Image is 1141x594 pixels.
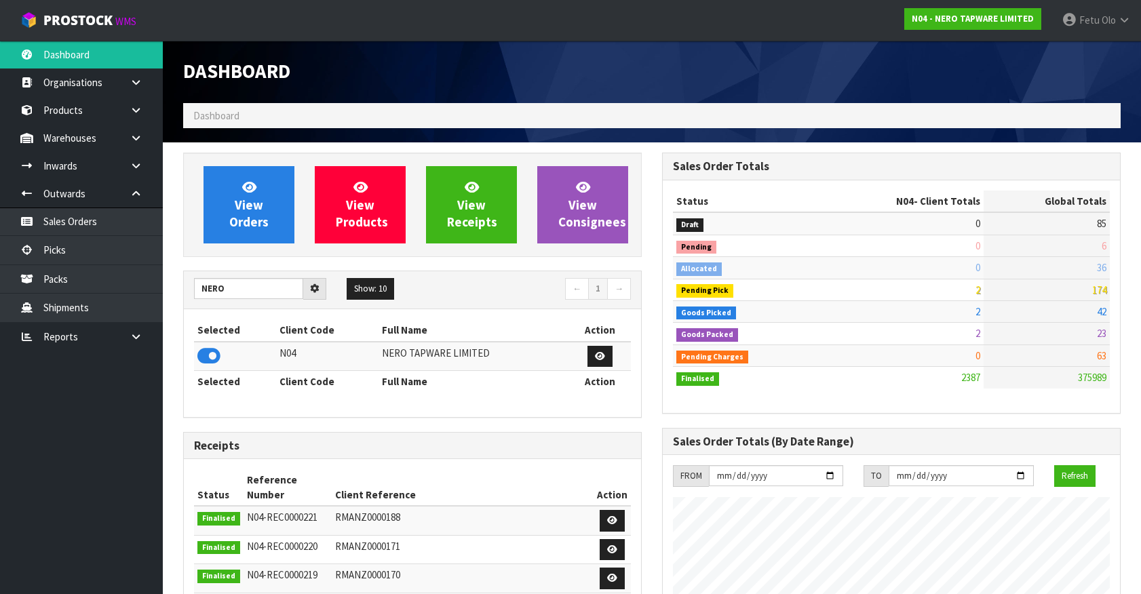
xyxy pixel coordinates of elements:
span: N04-REC0000219 [247,568,317,581]
span: RMANZ0000170 [335,568,400,581]
th: Full Name [379,319,569,341]
span: 375989 [1078,371,1106,384]
span: 6 [1102,239,1106,252]
span: View Products [336,179,388,230]
a: ViewReceipts [426,166,517,243]
span: 36 [1097,261,1106,274]
th: Selected [194,371,276,393]
span: 174 [1092,283,1106,296]
button: Show: 10 [347,278,394,300]
a: N04 - NERO TAPWARE LIMITED [904,8,1041,30]
span: Dashboard [183,59,290,83]
span: 85 [1097,217,1106,230]
span: Pending [676,241,716,254]
div: TO [864,465,889,487]
td: N04 [276,342,379,371]
img: cube-alt.png [20,12,37,28]
span: View Consignees [558,179,626,230]
th: Selected [194,319,276,341]
td: NERO TAPWARE LIMITED [379,342,569,371]
span: Goods Packed [676,328,738,342]
th: Reference Number [244,469,332,506]
a: → [607,278,631,300]
span: Pending Pick [676,284,733,298]
span: Olo [1102,14,1116,26]
th: Action [594,469,631,506]
th: Global Totals [984,191,1110,212]
span: 0 [975,217,980,230]
span: 0 [975,349,980,362]
th: Action [569,371,631,393]
h3: Receipts [194,439,631,452]
span: Pending Charges [676,351,748,364]
span: RMANZ0000188 [335,511,400,523]
span: View Receipts [447,179,497,230]
span: 2 [975,327,980,340]
span: 2387 [961,371,980,384]
th: Client Reference [332,469,594,506]
button: Refresh [1054,465,1096,487]
span: Draft [676,218,703,232]
strong: N04 - NERO TAPWARE LIMITED [912,13,1034,24]
span: 2 [975,283,980,296]
span: Dashboard [193,109,239,122]
a: ViewConsignees [537,166,628,243]
span: Finalised [197,541,240,555]
small: WMS [115,15,136,28]
span: 42 [1097,305,1106,318]
input: Search clients [194,278,303,299]
nav: Page navigation [423,278,631,302]
span: Finalised [197,512,240,526]
span: 63 [1097,349,1106,362]
span: 2 [975,305,980,318]
th: - Client Totals [817,191,984,212]
span: N04 [896,195,914,207]
th: Action [569,319,631,341]
span: Finalised [197,570,240,583]
span: Fetu [1079,14,1100,26]
span: ProStock [43,12,113,29]
th: Client Code [276,371,379,393]
th: Status [673,191,817,212]
a: ViewOrders [204,166,294,243]
span: Goods Picked [676,306,736,320]
th: Full Name [379,371,569,393]
th: Status [194,469,244,506]
span: View Orders [229,179,269,230]
a: ViewProducts [315,166,406,243]
span: Finalised [676,372,719,386]
span: N04-REC0000221 [247,511,317,523]
span: 0 [975,239,980,252]
a: ← [565,278,589,300]
span: RMANZ0000171 [335,540,400,553]
th: Client Code [276,319,379,341]
span: N04-REC0000220 [247,540,317,553]
h3: Sales Order Totals (By Date Range) [673,435,1110,448]
span: Allocated [676,262,722,276]
span: 0 [975,261,980,274]
h3: Sales Order Totals [673,160,1110,173]
div: FROM [673,465,709,487]
a: 1 [588,278,608,300]
span: 23 [1097,327,1106,340]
